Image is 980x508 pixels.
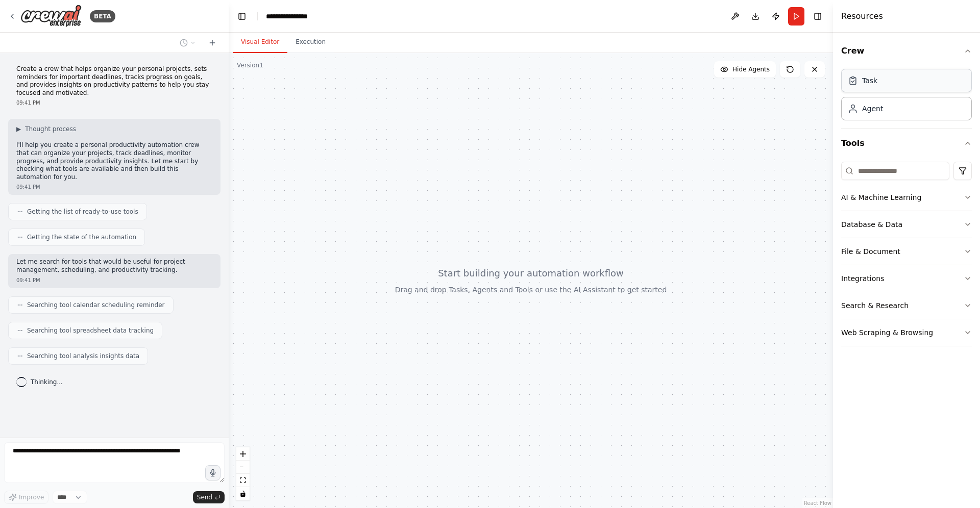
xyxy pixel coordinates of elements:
div: 09:41 PM [16,183,212,191]
div: Crew [841,65,972,129]
span: Send [197,493,212,501]
a: React Flow attribution [804,500,831,506]
button: File & Document [841,238,972,265]
div: Agent [862,104,883,114]
div: Version 1 [237,61,263,69]
p: I'll help you create a personal productivity automation crew that can organize your projects, tra... [16,141,212,181]
button: Hide left sidebar [235,9,249,23]
button: Crew [841,37,972,65]
span: Searching tool calendar scheduling reminder [27,301,165,309]
span: Searching tool spreadsheet data tracking [27,326,154,335]
button: Tools [841,129,972,158]
div: BETA [90,10,115,22]
p: Create a crew that helps organize your personal projects, sets reminders for important deadlines,... [16,65,212,97]
button: Hide right sidebar [811,9,825,23]
button: toggle interactivity [236,487,250,500]
button: Send [193,491,225,503]
button: Visual Editor [233,32,287,53]
div: Tools [841,158,972,354]
img: Logo [20,5,82,28]
div: 09:41 PM [16,99,212,107]
span: Improve [19,493,44,501]
button: Integrations [841,265,972,292]
h4: Resources [841,10,883,22]
span: Hide Agents [732,65,770,73]
button: AI & Machine Learning [841,184,972,211]
span: Thought process [25,125,76,133]
span: Getting the state of the automation [27,233,136,241]
button: Search & Research [841,292,972,319]
div: 09:41 PM [16,276,212,284]
button: zoom in [236,447,250,461]
button: Web Scraping & Browsing [841,319,972,346]
div: Task [862,75,877,86]
button: fit view [236,474,250,487]
button: Hide Agents [714,61,776,78]
button: Switch to previous chat [176,37,200,49]
span: ▶ [16,125,21,133]
button: Improve [4,491,48,504]
span: Searching tool analysis insights data [27,352,139,360]
button: Start a new chat [204,37,220,49]
nav: breadcrumb [266,11,317,21]
p: Let me search for tools that would be useful for project management, scheduling, and productivity... [16,258,212,274]
span: Getting the list of ready-to-use tools [27,208,138,216]
button: zoom out [236,461,250,474]
div: React Flow controls [236,447,250,500]
span: Thinking... [31,378,63,386]
button: Database & Data [841,211,972,238]
button: Execution [287,32,334,53]
button: Click to speak your automation idea [205,465,220,480]
button: ▶Thought process [16,125,76,133]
